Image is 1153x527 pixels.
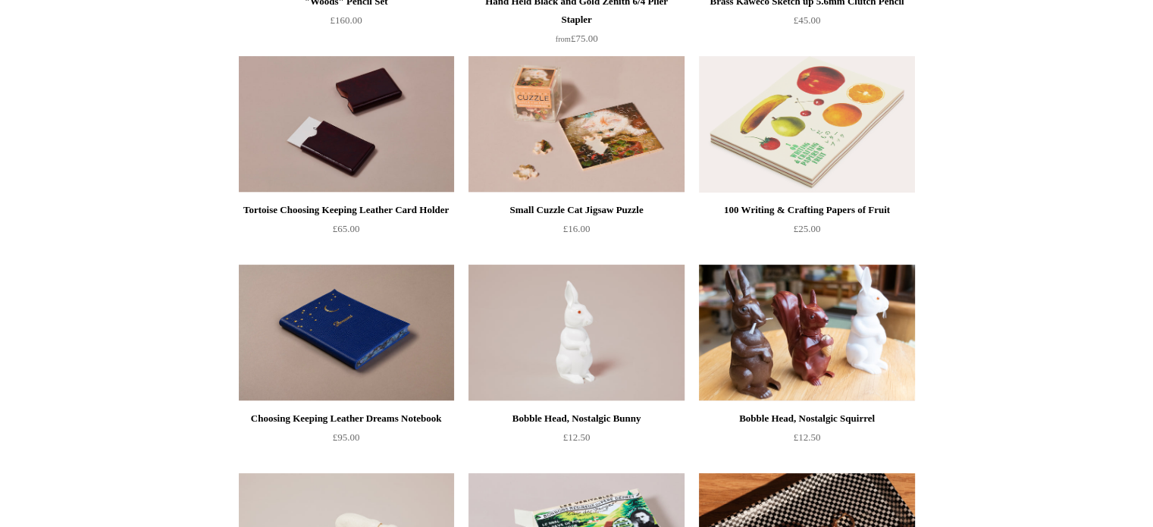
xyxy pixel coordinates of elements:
[239,56,454,193] a: Tortoise Choosing Keeping Leather Card Holder Tortoise Choosing Keeping Leather Card Holder
[563,223,591,234] span: £16.00
[243,409,450,428] div: Choosing Keeping Leather Dreams Notebook
[333,223,360,234] span: £65.00
[699,409,914,472] a: Bobble Head, Nostalgic Squirrel £12.50
[239,56,454,193] img: Tortoise Choosing Keeping Leather Card Holder
[472,201,680,219] div: Small Cuzzle Cat Jigsaw Puzzle
[468,56,684,193] a: Small Cuzzle Cat Jigsaw Puzzle Small Cuzzle Cat Jigsaw Puzzle
[794,431,821,443] span: £12.50
[468,409,684,472] a: Bobble Head, Nostalgic Bunny £12.50
[556,35,571,43] span: from
[794,14,821,26] span: £45.00
[699,201,914,263] a: 100 Writing & Crafting Papers of Fruit £25.00
[333,431,360,443] span: £95.00
[703,409,910,428] div: Bobble Head, Nostalgic Squirrel
[468,201,684,263] a: Small Cuzzle Cat Jigsaw Puzzle £16.00
[472,409,680,428] div: Bobble Head, Nostalgic Bunny
[703,201,910,219] div: 100 Writing & Crafting Papers of Fruit
[239,265,454,401] img: Choosing Keeping Leather Dreams Notebook
[468,265,684,401] img: Bobble Head, Nostalgic Bunny
[239,265,454,401] a: Choosing Keeping Leather Dreams Notebook Choosing Keeping Leather Dreams Notebook
[243,201,450,219] div: Tortoise Choosing Keeping Leather Card Holder
[556,33,598,44] span: £75.00
[699,56,914,193] a: 100 Writing & Crafting Papers of Fruit 100 Writing & Crafting Papers of Fruit
[699,265,914,401] a: Bobble Head, Nostalgic Squirrel Bobble Head, Nostalgic Squirrel
[239,409,454,472] a: Choosing Keeping Leather Dreams Notebook £95.00
[468,56,684,193] img: Small Cuzzle Cat Jigsaw Puzzle
[699,265,914,401] img: Bobble Head, Nostalgic Squirrel
[699,56,914,193] img: 100 Writing & Crafting Papers of Fruit
[468,265,684,401] a: Bobble Head, Nostalgic Bunny Bobble Head, Nostalgic Bunny
[794,223,821,234] span: £25.00
[330,14,362,26] span: £160.00
[563,431,591,443] span: £12.50
[239,201,454,263] a: Tortoise Choosing Keeping Leather Card Holder £65.00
